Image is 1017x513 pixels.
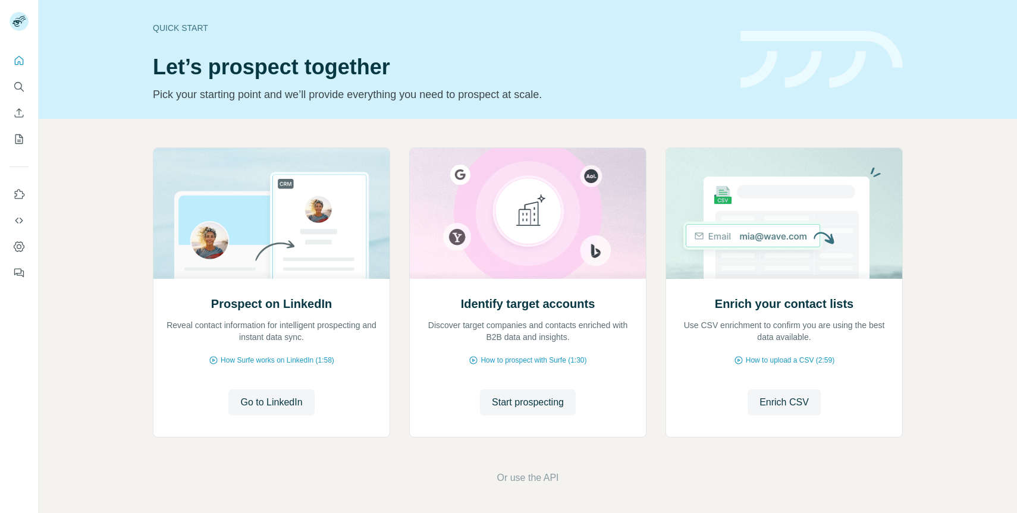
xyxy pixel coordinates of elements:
button: Enrich CSV [10,102,29,124]
h2: Enrich your contact lists [715,295,853,312]
div: Quick start [153,22,726,34]
img: banner [740,31,903,89]
p: Reveal contact information for intelligent prospecting and instant data sync. [165,319,378,343]
span: Enrich CSV [759,395,809,410]
span: How Surfe works on LinkedIn (1:58) [221,355,334,366]
button: Enrich CSV [748,389,821,416]
span: Go to LinkedIn [240,395,302,410]
span: How to prospect with Surfe (1:30) [481,355,586,366]
button: Or use the API [497,471,558,485]
button: Use Surfe on LinkedIn [10,184,29,205]
button: Feedback [10,262,29,284]
button: My lists [10,128,29,150]
h2: Prospect on LinkedIn [211,295,332,312]
img: Identify target accounts [409,148,646,279]
h2: Identify target accounts [461,295,595,312]
button: Use Surfe API [10,210,29,231]
button: Dashboard [10,236,29,257]
button: Quick start [10,50,29,71]
p: Discover target companies and contacts enriched with B2B data and insights. [422,319,634,343]
p: Use CSV enrichment to confirm you are using the best data available. [678,319,890,343]
img: Prospect on LinkedIn [153,148,390,279]
span: Start prospecting [492,395,564,410]
p: Pick your starting point and we’ll provide everything you need to prospect at scale. [153,86,726,103]
button: Go to LinkedIn [228,389,314,416]
button: Start prospecting [480,389,576,416]
button: Search [10,76,29,97]
img: Enrich your contact lists [666,148,903,279]
h1: Let’s prospect together [153,55,726,79]
span: How to upload a CSV (2:59) [746,355,834,366]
